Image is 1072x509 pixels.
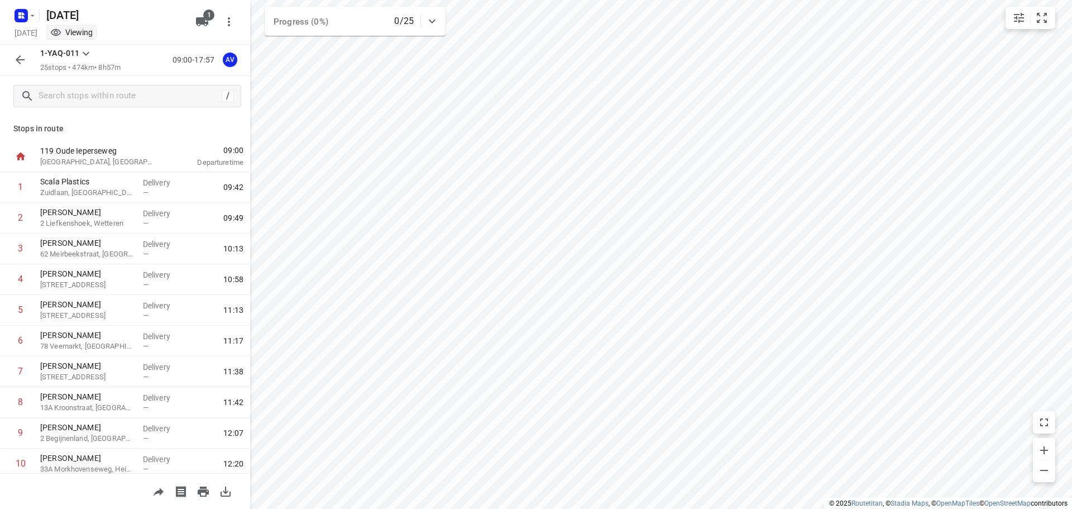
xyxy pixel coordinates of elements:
[13,123,237,135] p: Stops in route
[192,486,214,496] span: Print route
[40,464,134,475] p: 33A Morkhovenseweg, Heist-op-den-Berg
[1006,7,1055,29] div: small contained button group
[18,366,23,377] div: 7
[18,182,23,192] div: 1
[18,243,23,254] div: 3
[143,311,149,320] span: —
[50,27,93,38] div: You are currently in view mode. To make any changes, go to edit project.
[143,465,149,473] span: —
[40,156,156,168] p: [GEOGRAPHIC_DATA], [GEOGRAPHIC_DATA]
[143,208,184,219] p: Delivery
[223,305,243,316] span: 11:13
[18,305,23,315] div: 5
[223,427,243,439] span: 12:07
[40,207,134,218] p: [PERSON_NAME]
[143,434,149,443] span: —
[143,250,149,258] span: —
[170,486,192,496] span: Print shipping labels
[223,366,243,377] span: 11:38
[18,427,23,438] div: 9
[18,274,23,284] div: 4
[39,88,222,105] input: Search stops within route
[40,47,79,59] p: 1-YAQ-011
[18,212,23,223] div: 2
[40,279,134,291] p: 128 Blaasveldstraat, Willebroek
[40,341,134,352] p: 78 Veemarkt, [GEOGRAPHIC_DATA]
[203,9,214,21] span: 1
[223,397,243,408] span: 11:42
[143,269,184,280] p: Delivery
[40,391,134,402] p: [PERSON_NAME]
[40,176,134,187] p: Scala Plastics
[984,500,1031,507] a: OpenStreetMap
[18,335,23,346] div: 6
[40,402,134,413] p: 13A Kroonstraat, Heist-op-den-Berg
[40,63,121,73] p: 25 stops • 474km • 8h57m
[143,392,184,403] p: Delivery
[143,423,184,434] p: Delivery
[40,249,134,260] p: 62 Meirbeekstraat, [GEOGRAPHIC_DATA]
[143,403,149,412] span: —
[394,15,414,28] p: 0/25
[223,243,243,254] span: 10:13
[143,331,184,342] p: Delivery
[143,239,184,250] p: Delivery
[147,486,170,496] span: Share route
[40,237,134,249] p: [PERSON_NAME]
[265,7,446,36] div: Progress (0%)0/25
[222,90,234,102] div: /
[191,11,213,33] button: 1
[936,500,979,507] a: OpenMapTiles
[40,330,134,341] p: [PERSON_NAME]
[214,486,237,496] span: Download route
[16,458,26,469] div: 10
[143,177,184,188] p: Delivery
[170,145,243,156] span: 09:00
[143,280,149,289] span: —
[40,310,134,321] p: [STREET_ADDRESS]
[851,500,883,507] a: Routetitan
[223,182,243,193] span: 09:42
[40,360,134,372] p: [PERSON_NAME]
[173,54,219,66] p: 09:00-17:57
[170,157,243,168] p: Departure time
[40,268,134,279] p: [PERSON_NAME]
[143,342,149,350] span: —
[40,453,134,464] p: [PERSON_NAME]
[223,458,243,469] span: 12:20
[223,274,243,285] span: 10:58
[40,433,134,444] p: 2 Begijnenland, [GEOGRAPHIC_DATA]
[143,454,184,465] p: Delivery
[143,219,149,227] span: —
[1031,7,1053,29] button: Fit zoom
[143,361,184,373] p: Delivery
[40,372,134,383] p: [STREET_ADDRESS]
[1008,7,1030,29] button: Map settings
[223,335,243,346] span: 11:17
[223,212,243,223] span: 09:49
[18,397,23,407] div: 8
[40,187,134,198] p: Zuidlaan, [GEOGRAPHIC_DATA]
[829,500,1068,507] li: © 2025 , © , © © contributors
[40,422,134,433] p: [PERSON_NAME]
[143,188,149,197] span: —
[143,300,184,311] p: Delivery
[40,218,134,229] p: 2 Liefkenshoek, Wetteren
[40,145,156,156] p: 119 Oude Ieperseweg
[40,299,134,310] p: [PERSON_NAME]
[274,17,328,27] span: Progress (0%)
[891,500,929,507] a: Stadia Maps
[143,373,149,381] span: —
